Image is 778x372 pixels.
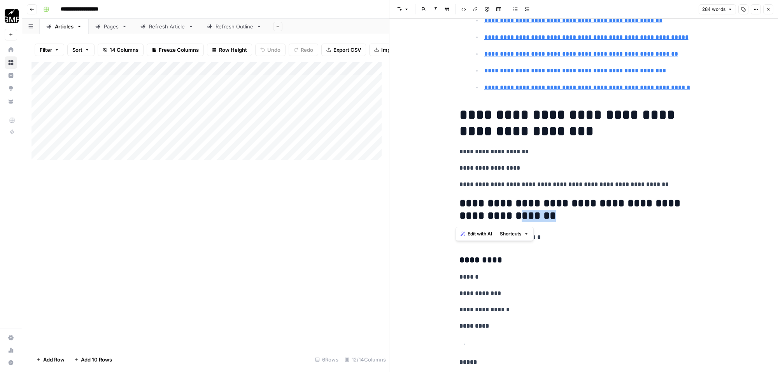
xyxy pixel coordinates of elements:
[104,23,119,30] div: Pages
[81,356,112,363] span: Add 10 Rows
[5,6,17,26] button: Workspace: Growth Marketing Pro
[321,44,366,56] button: Export CSV
[5,9,19,23] img: Growth Marketing Pro Logo
[40,46,52,54] span: Filter
[5,344,17,356] a: Usage
[457,229,495,239] button: Edit with AI
[381,46,409,54] span: Import CSV
[55,23,74,30] div: Articles
[5,356,17,369] button: Help + Support
[255,44,286,56] button: Undo
[312,353,342,366] div: 6 Rows
[5,82,17,95] a: Opportunities
[333,46,361,54] span: Export CSV
[147,44,204,56] button: Freeze Columns
[497,229,532,239] button: Shortcuts
[267,46,280,54] span: Undo
[5,69,17,82] a: Insights
[219,46,247,54] span: Row Height
[35,44,64,56] button: Filter
[289,44,318,56] button: Redo
[110,46,138,54] span: 14 Columns
[40,19,89,34] a: Articles
[216,23,253,30] div: Refresh Outline
[699,4,736,14] button: 284 words
[468,230,492,237] span: Edit with AI
[32,353,69,366] button: Add Row
[5,95,17,107] a: Your Data
[98,44,144,56] button: 14 Columns
[5,56,17,69] a: Browse
[369,44,414,56] button: Import CSV
[159,46,199,54] span: Freeze Columns
[5,332,17,344] a: Settings
[500,230,522,237] span: Shortcuts
[134,19,200,34] a: Refresh Article
[89,19,134,34] a: Pages
[149,23,185,30] div: Refresh Article
[200,19,268,34] a: Refresh Outline
[69,353,117,366] button: Add 10 Rows
[342,353,389,366] div: 12/14 Columns
[5,44,17,56] a: Home
[67,44,95,56] button: Sort
[43,356,65,363] span: Add Row
[207,44,252,56] button: Row Height
[72,46,82,54] span: Sort
[702,6,725,13] span: 284 words
[301,46,313,54] span: Redo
